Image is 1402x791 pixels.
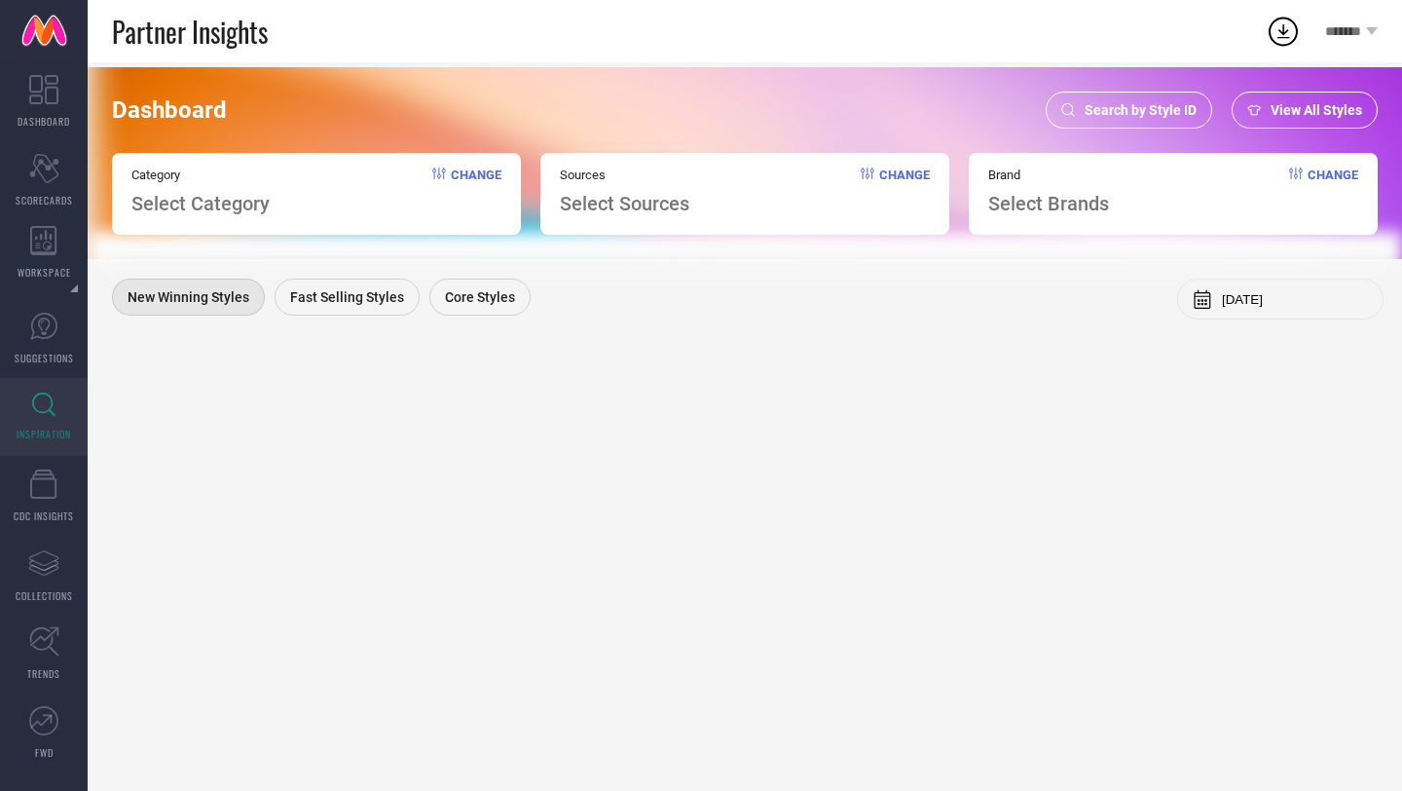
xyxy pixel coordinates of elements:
span: Category [131,168,270,182]
span: View All Styles [1271,102,1362,118]
span: SUGGESTIONS [15,351,74,365]
span: WORKSPACE [18,265,71,280]
span: Partner Insights [112,12,268,52]
span: INSPIRATION [17,427,71,441]
span: Change [451,168,501,215]
span: COLLECTIONS [16,588,73,603]
span: CDC INSIGHTS [14,508,74,523]
span: Change [1308,168,1358,215]
span: Sources [560,168,689,182]
span: Select Category [131,192,270,215]
input: Select month [1222,292,1368,307]
span: Select Sources [560,192,689,215]
span: Change [879,168,930,215]
span: Search by Style ID [1085,102,1197,118]
span: Brand [988,168,1109,182]
span: SCORECARDS [16,193,73,207]
div: Open download list [1266,14,1301,49]
span: New Winning Styles [128,289,249,305]
span: FWD [35,745,54,760]
span: Fast Selling Styles [290,289,404,305]
span: TRENDS [27,666,60,681]
span: Dashboard [112,96,227,124]
span: Core Styles [445,289,515,305]
span: Select Brands [988,192,1109,215]
span: DASHBOARD [18,114,70,129]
